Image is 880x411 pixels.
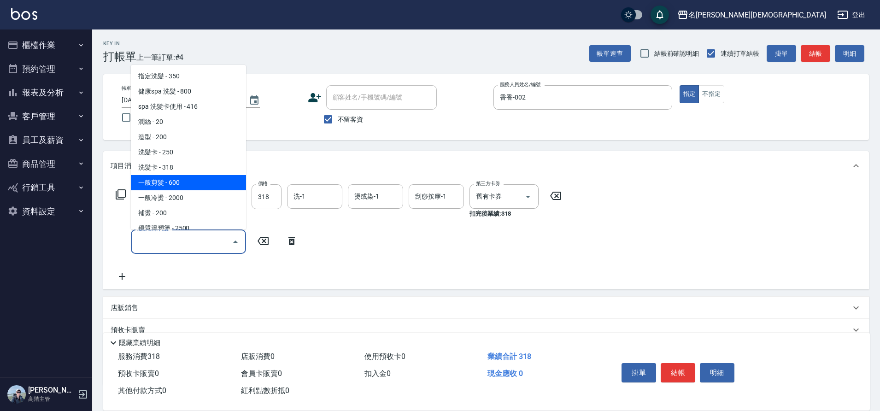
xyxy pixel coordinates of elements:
h2: Key In [103,41,136,47]
p: 隱藏業績明細 [119,338,160,348]
button: save [651,6,669,24]
div: 預收卡販賣 [103,319,869,341]
img: Person [7,385,26,404]
span: 使用預收卡 0 [364,352,405,361]
span: 一般冷燙 - 2000 [131,190,246,205]
button: 不指定 [698,85,724,103]
span: 洗髮卡 - 250 [131,145,246,160]
img: Logo [11,8,37,20]
span: 扣入金 0 [364,369,391,378]
button: 明細 [835,45,864,62]
p: 店販銷售 [111,303,138,313]
button: 登出 [833,6,869,23]
button: 掛單 [622,363,656,382]
span: spa 洗髮卡使用 - 416 [131,99,246,114]
button: 報表及分析 [4,81,88,105]
span: 造型 - 200 [131,129,246,145]
button: 資料設定 [4,200,88,223]
button: 結帳 [801,45,830,62]
span: 上一筆訂單:#4 [136,52,184,63]
button: 客戶管理 [4,105,88,129]
button: 名[PERSON_NAME][DEMOGRAPHIC_DATA] [674,6,830,24]
button: 掛單 [767,45,796,62]
span: 一般剪髮 - 600 [131,175,246,190]
input: YYYY/MM/DD hh:mm [122,93,240,108]
span: 服務消費 318 [118,352,160,361]
button: 指定 [680,85,699,103]
p: 項目消費 [111,161,138,171]
label: 第三方卡券 [476,180,500,187]
span: 預收卡販賣 0 [118,369,159,378]
span: 不留客資 [338,115,364,124]
label: 帳單日期 [122,85,141,92]
button: Choose date, selected date is 2025-08-18 [243,89,265,112]
span: 其他付款方式 0 [118,386,166,395]
span: 健康spa 洗髮 - 800 [131,84,246,99]
span: 連續打單結帳 [721,49,759,59]
label: 價格 [258,180,268,187]
span: 業績合計 318 [487,352,531,361]
span: 店販消費 0 [241,352,275,361]
span: 潤絲 - 20 [131,114,246,129]
button: 明細 [700,363,734,382]
label: 服務人員姓名/編號 [500,81,540,88]
div: 店販銷售 [103,297,869,319]
h5: [PERSON_NAME] [28,386,75,395]
div: 名[PERSON_NAME][DEMOGRAPHIC_DATA] [688,9,826,21]
button: 商品管理 [4,152,88,176]
span: 紅利點數折抵 0 [241,386,289,395]
span: 會員卡販賣 0 [241,369,282,378]
button: 員工及薪資 [4,128,88,152]
p: 扣完後業績: 318 [469,209,544,218]
span: 指定洗髮 - 350 [131,69,246,84]
button: 櫃檯作業 [4,33,88,57]
span: 優質溫塑燙 - 2500 [131,221,246,236]
button: 帳單速查 [589,45,631,62]
h3: 打帳單 [103,50,136,63]
p: 預收卡販賣 [111,325,145,335]
button: Close [228,235,243,249]
div: 項目消費 [103,151,869,181]
span: 現金應收 0 [487,369,523,378]
span: 洗髮卡 - 318 [131,160,246,175]
button: 行銷工具 [4,176,88,200]
span: 補燙 - 200 [131,205,246,221]
button: 結帳 [661,363,695,382]
button: Open [521,189,535,204]
p: 高階主管 [28,395,75,403]
span: 結帳前確認明細 [654,49,699,59]
button: 預約管理 [4,57,88,81]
